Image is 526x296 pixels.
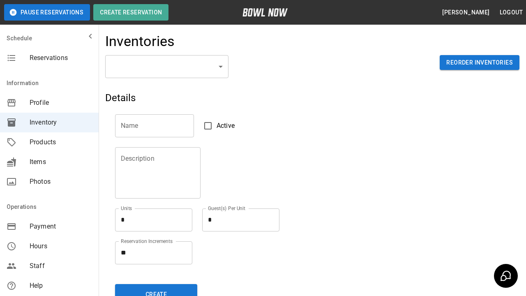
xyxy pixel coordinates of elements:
h4: Inventories [105,33,175,50]
span: Products [30,137,92,147]
div: ​ [105,55,228,78]
span: Help [30,281,92,291]
span: Staff [30,261,92,271]
span: Photos [30,177,92,187]
h5: Details [105,91,381,104]
span: Active [217,121,235,131]
button: Reorder Inventories [440,55,519,70]
span: Hours [30,241,92,251]
button: Create Reservation [93,4,168,21]
button: [PERSON_NAME] [439,5,493,20]
span: Items [30,157,92,167]
img: logo [242,8,288,16]
span: Profile [30,98,92,108]
span: Inventory [30,118,92,127]
button: Logout [496,5,526,20]
span: Payment [30,222,92,231]
button: Pause Reservations [4,4,90,21]
span: Reservations [30,53,92,63]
